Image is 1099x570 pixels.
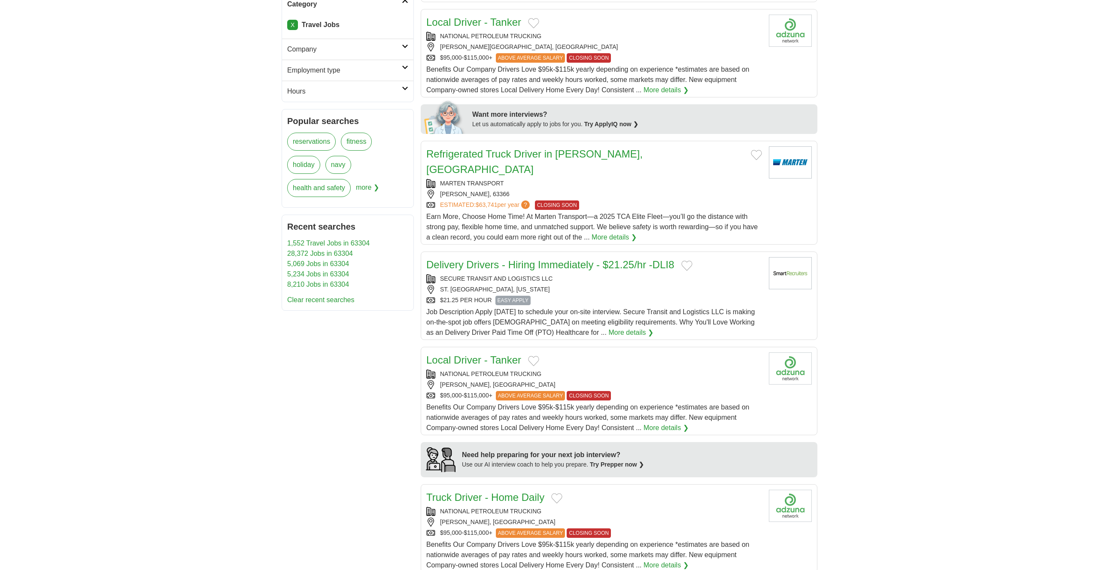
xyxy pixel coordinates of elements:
a: Try ApplyIQ now ❯ [584,121,638,127]
img: Company logo [769,490,812,522]
span: ABOVE AVERAGE SALARY [496,391,565,400]
a: Local Driver - Tanker [426,354,521,366]
img: Company logo [769,352,812,385]
a: Company [282,39,413,60]
a: 5,234 Jobs in 63304 [287,270,349,278]
div: Use our AI interview coach to help you prepare. [462,460,644,469]
h2: Popular searches [287,115,408,127]
a: MARTEN TRANSPORT [440,180,504,187]
div: [PERSON_NAME], [GEOGRAPHIC_DATA] [426,518,762,527]
a: X [287,20,298,30]
span: ABOVE AVERAGE SALARY [496,53,565,63]
span: ? [521,200,530,209]
a: ESTIMATED:$63,741per year? [440,200,531,210]
div: [PERSON_NAME], [GEOGRAPHIC_DATA] [426,380,762,389]
div: NATIONAL PETROLEUM TRUCKING [426,32,762,41]
a: holiday [287,156,320,174]
button: Add to favorite jobs [681,261,692,271]
a: More details ❯ [592,232,637,243]
button: Add to favorite jobs [751,150,762,160]
a: 5,069 Jobs in 63304 [287,260,349,267]
span: ABOVE AVERAGE SALARY [496,528,565,538]
span: Benefits Our Company Drivers Love $95k-$115k yearly depending on experience *estimates are based ... [426,403,749,431]
span: CLOSING SOON [567,528,611,538]
a: reservations [287,133,336,151]
span: CLOSING SOON [567,391,611,400]
a: 28,372 Jobs in 63304 [287,250,353,257]
h2: Employment type [287,65,402,76]
span: $63,741 [476,201,498,208]
a: fitness [341,133,372,151]
span: Earn More, Choose Home Time! At Marten Transport—a 2025 TCA Elite Fleet—you’ll go the distance wi... [426,213,758,241]
a: Hours [282,81,413,102]
div: SECURE TRANSIT AND LOGISTICS LLC [426,274,762,283]
span: Job Description Apply [DATE] to schedule your on-site interview. Secure Transit and Logistics LLC... [426,308,755,336]
h2: Recent searches [287,220,408,233]
div: Want more interviews? [472,109,812,120]
img: Company logo [769,15,812,47]
div: $95,000-$115,000+ [426,391,762,400]
span: CLOSING SOON [567,53,611,63]
div: $95,000-$115,000+ [426,528,762,538]
button: Add to favorite jobs [551,493,562,503]
span: more ❯ [356,179,379,202]
img: Marten Transport logo [769,146,812,179]
span: Benefits Our Company Drivers Love $95k-$115k yearly depending on experience *estimates are based ... [426,541,749,569]
strong: Travel Jobs [302,21,340,28]
a: Try Prepper now ❯ [590,461,644,468]
img: apply-iq-scientist.png [424,100,466,134]
a: More details ❯ [608,327,653,338]
h2: Company [287,44,402,55]
div: Let us automatically apply to jobs for you. [472,120,812,129]
h2: Hours [287,86,402,97]
a: 1,552 Travel Jobs in 63304 [287,240,370,247]
button: Add to favorite jobs [528,356,539,366]
a: Local Driver - Tanker [426,16,521,28]
a: Employment type [282,60,413,81]
div: [PERSON_NAME][GEOGRAPHIC_DATA], [GEOGRAPHIC_DATA] [426,42,762,52]
a: Truck Driver - Home Daily [426,491,544,503]
div: [PERSON_NAME], 63366 [426,190,762,199]
div: $95,000-$115,000+ [426,53,762,63]
div: Need help preparing for your next job interview? [462,450,644,460]
span: Benefits Our Company Drivers Love $95k-$115k yearly depending on experience *estimates are based ... [426,66,749,94]
a: More details ❯ [644,85,689,95]
a: 8,210 Jobs in 63304 [287,281,349,288]
a: More details ❯ [644,423,689,433]
button: Add to favorite jobs [528,18,539,28]
div: ST. [GEOGRAPHIC_DATA], [US_STATE] [426,285,762,294]
span: EASY APPLY [495,296,531,305]
div: NATIONAL PETROLEUM TRUCKING [426,370,762,379]
a: navy [325,156,351,174]
img: Company logo [769,257,812,289]
div: NATIONAL PETROLEUM TRUCKING [426,507,762,516]
span: CLOSING SOON [535,200,579,210]
a: Delivery Drivers - Hiring Immediately - $21.25/hr -DLI8 [426,259,674,270]
div: $21.25 PER HOUR [426,296,762,305]
a: health and safety [287,179,351,197]
a: Refrigerated Truck Driver in [PERSON_NAME], [GEOGRAPHIC_DATA] [426,148,643,175]
a: Clear recent searches [287,296,355,303]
